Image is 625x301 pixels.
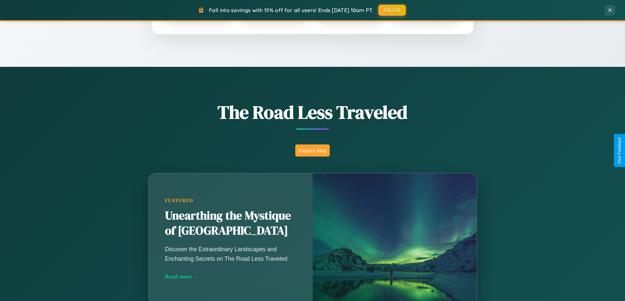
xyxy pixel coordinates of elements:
div: Give Feedback [617,137,622,164]
h2: Unearthing the Mystique of [GEOGRAPHIC_DATA] [165,208,296,238]
div: Read more → [165,273,296,280]
div: Featured [165,198,296,203]
button: FALL15 [378,5,406,16]
h1: The Road Less Traveled [116,100,510,125]
p: Discover the Extraordinary Landscapes and Enchanting Secrets on The Road Less Traveled. [165,245,296,263]
span: Fall into savings with 15% off for all users! Ends [DATE] 10am PT. [209,7,373,13]
button: Explore Blog [295,144,330,157]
